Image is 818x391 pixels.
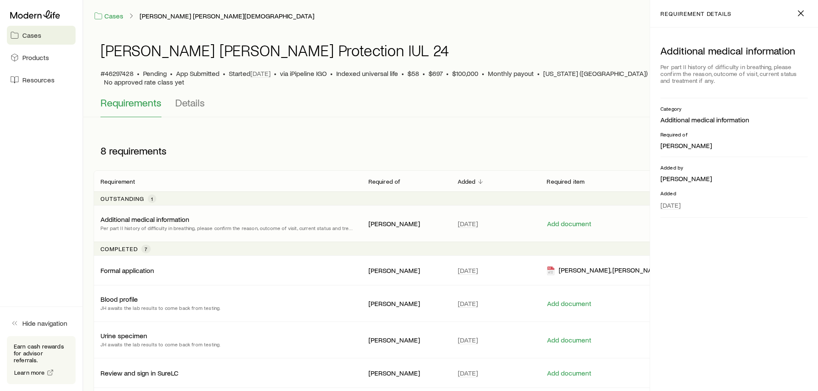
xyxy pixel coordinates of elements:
[660,60,808,88] div: Per part II history of difficulty in breathing, please confirm the reason, outcome of visit, curr...
[223,69,225,78] span: •
[547,369,592,377] button: Add document
[547,300,592,308] button: Add document
[458,336,478,344] span: [DATE]
[100,42,449,59] h1: [PERSON_NAME] [PERSON_NAME] Protection IUL 24
[100,340,221,349] p: JH awaits the lab results to come back from testing.
[423,69,425,78] span: •
[660,105,808,112] p: Category
[151,195,153,202] span: 1
[100,195,144,202] p: Outstanding
[660,45,808,57] p: Additional medical information
[100,97,161,109] span: Requirements
[660,10,731,17] p: requirement details
[547,220,592,228] button: Add document
[7,70,76,89] a: Resources
[446,69,449,78] span: •
[458,178,476,185] p: Added
[250,69,271,78] span: [DATE]
[229,69,271,78] p: Started
[100,331,147,340] p: Urine specimen
[543,69,648,78] span: [US_STATE] ([GEOGRAPHIC_DATA])
[660,164,808,171] p: Added by
[660,115,808,124] p: Additional medical information
[547,178,584,185] p: Required item
[336,69,398,78] span: Indexed universal life
[94,11,124,21] a: Cases
[458,369,478,377] span: [DATE]
[170,69,173,78] span: •
[100,69,134,78] span: #46297428
[143,69,167,78] p: Pending
[7,48,76,67] a: Products
[100,224,355,232] p: Per part II history of difficulty in breathing, please confirm the reason, outcome of visit, curr...
[100,178,135,185] p: Requirement
[482,69,484,78] span: •
[547,266,667,276] div: [PERSON_NAME], [PERSON_NAME] Application
[100,215,189,224] p: Additional medical information
[368,299,444,308] p: [PERSON_NAME]
[660,174,808,183] p: [PERSON_NAME]
[100,145,106,157] span: 8
[22,319,67,327] span: Hide navigation
[458,299,478,308] span: [DATE]
[7,314,76,333] button: Hide navigation
[537,69,540,78] span: •
[145,246,147,252] span: 7
[104,78,184,86] span: No approved rate class yet
[407,69,419,78] span: $58
[458,219,478,228] span: [DATE]
[547,336,592,344] button: Add document
[175,97,205,109] span: Details
[100,369,179,377] p: Review and sign in SureLC
[660,141,808,150] p: [PERSON_NAME]
[660,201,681,209] span: [DATE]
[137,69,140,78] span: •
[429,69,443,78] span: $697
[452,69,478,78] span: $100,000
[274,69,277,78] span: •
[368,266,444,275] p: [PERSON_NAME]
[488,69,534,78] span: Monthly payout
[22,53,49,62] span: Products
[7,26,76,45] a: Cases
[139,12,315,20] a: [PERSON_NAME] [PERSON_NAME][DEMOGRAPHIC_DATA]
[100,266,154,275] p: Formal application
[280,69,327,78] span: via iPipeline IGO
[176,69,219,78] span: App Submitted
[660,190,808,197] p: Added
[458,266,478,275] span: [DATE]
[22,76,55,84] span: Resources
[22,31,41,39] span: Cases
[109,145,167,157] span: requirements
[368,219,444,228] p: [PERSON_NAME]
[330,69,333,78] span: •
[14,343,69,364] p: Earn cash rewards for advisor referrals.
[100,303,221,312] p: JH awaits the lab results to come back from testing.
[100,295,138,303] p: Blood profile
[368,369,444,377] p: [PERSON_NAME]
[368,178,401,185] p: Required of
[401,69,404,78] span: •
[100,97,801,117] div: Application details tabs
[7,336,76,384] div: Earn cash rewards for advisor referrals.Learn more
[14,370,45,376] span: Learn more
[100,246,138,252] p: Completed
[368,336,444,344] p: [PERSON_NAME]
[660,131,808,138] p: Required of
